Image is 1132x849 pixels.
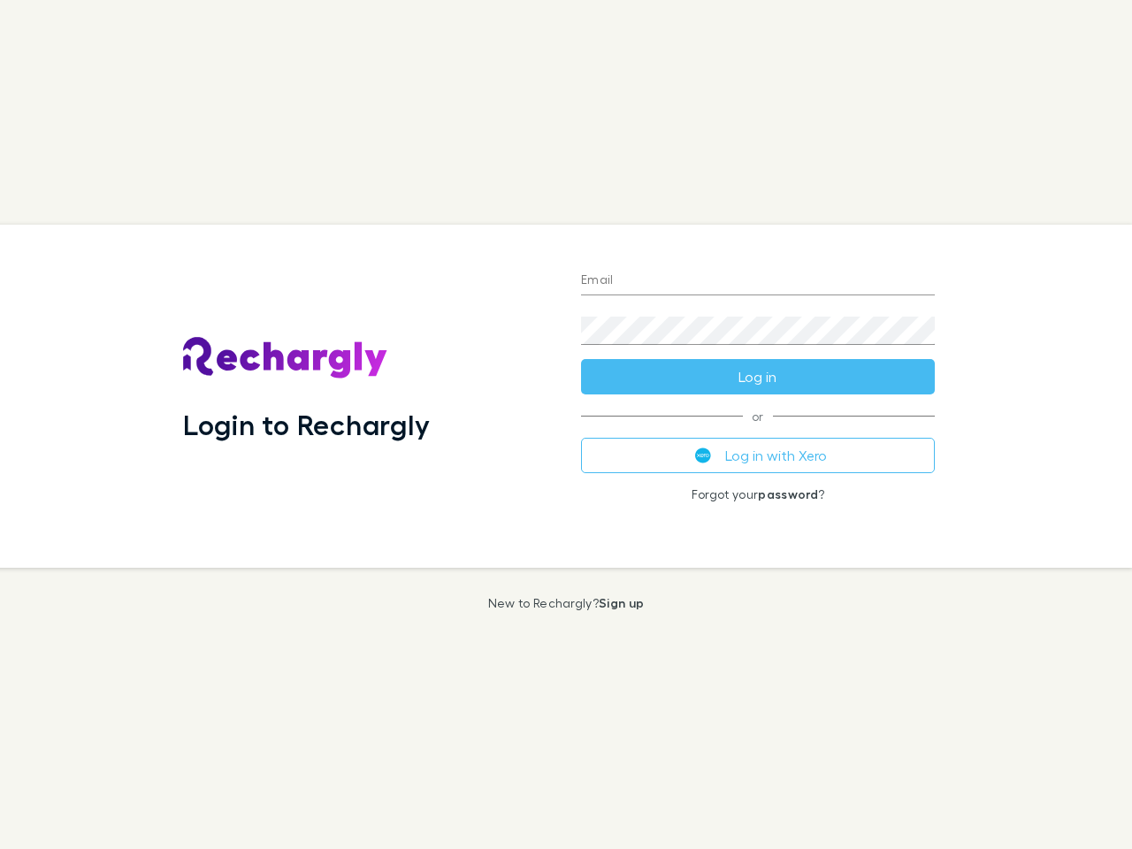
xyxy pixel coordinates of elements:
p: Forgot your ? [581,487,935,501]
a: password [758,486,818,501]
img: Xero's logo [695,447,711,463]
h1: Login to Rechargly [183,408,430,441]
p: New to Rechargly? [488,596,645,610]
a: Sign up [599,595,644,610]
button: Log in with Xero [581,438,935,473]
img: Rechargly's Logo [183,337,388,379]
button: Log in [581,359,935,394]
